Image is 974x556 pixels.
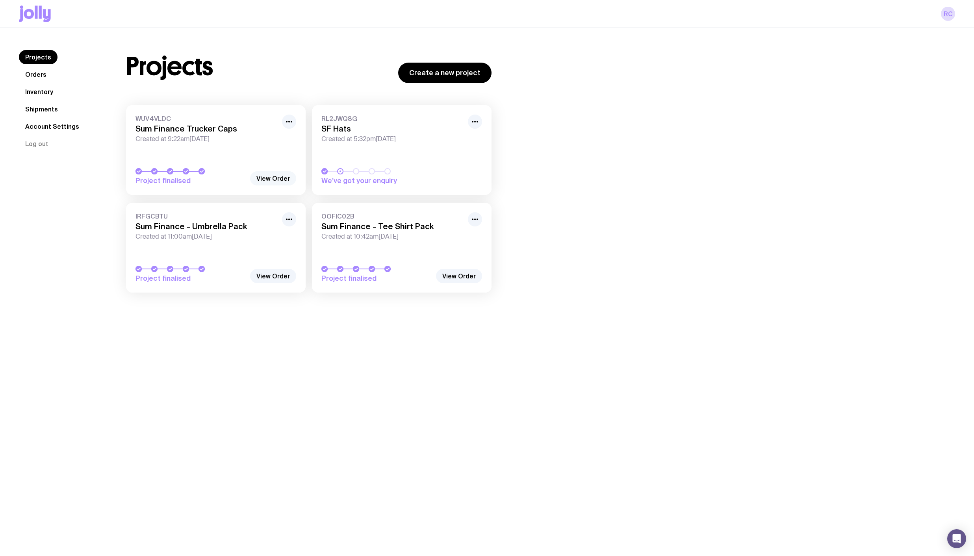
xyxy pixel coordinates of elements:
span: Project finalised [321,274,432,283]
a: OOFIC02BSum Finance - Tee Shirt PackCreated at 10:42am[DATE]Project finalised [312,203,492,293]
a: Projects [19,50,58,64]
span: Project finalised [135,176,246,185]
a: Shipments [19,102,64,116]
a: IRFGCBTUSum Finance - Umbrella PackCreated at 11:00am[DATE]Project finalised [126,203,306,293]
a: View Order [250,269,296,283]
span: IRFGCBTU [135,212,277,220]
div: Open Intercom Messenger [947,529,966,548]
span: RL2JWQ8G [321,115,463,122]
span: OOFIC02B [321,212,463,220]
a: RL2JWQ8GSF HatsCreated at 5:32pm[DATE]We’ve got your enquiry [312,105,492,195]
a: View Order [250,171,296,185]
a: RC [941,7,955,21]
a: WUV4VLDCSum Finance Trucker CapsCreated at 9:22am[DATE]Project finalised [126,105,306,195]
a: Inventory [19,85,59,99]
span: We’ve got your enquiry [321,176,432,185]
span: Project finalised [135,274,246,283]
span: Created at 5:32pm[DATE] [321,135,463,143]
h1: Projects [126,54,213,79]
a: View Order [436,269,482,283]
a: Account Settings [19,119,85,133]
button: Log out [19,137,55,151]
span: Created at 9:22am[DATE] [135,135,277,143]
span: WUV4VLDC [135,115,277,122]
span: Created at 10:42am[DATE] [321,233,463,241]
a: Create a new project [398,63,492,83]
span: Created at 11:00am[DATE] [135,233,277,241]
h3: SF Hats [321,124,463,133]
a: Orders [19,67,53,82]
h3: Sum Finance - Tee Shirt Pack [321,222,463,231]
h3: Sum Finance Trucker Caps [135,124,277,133]
h3: Sum Finance - Umbrella Pack [135,222,277,231]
